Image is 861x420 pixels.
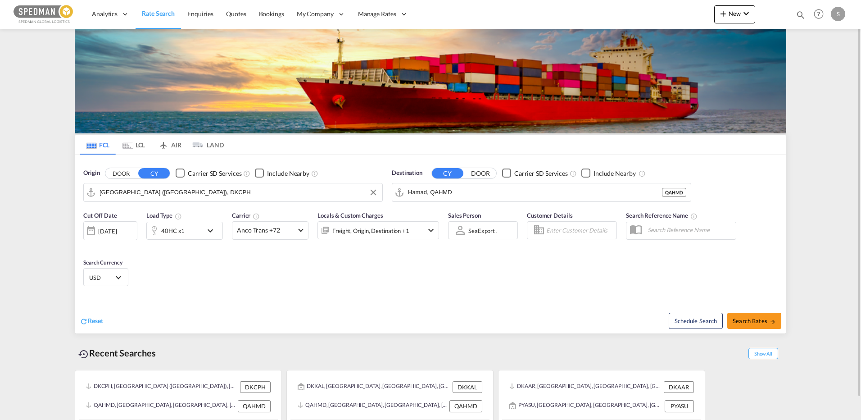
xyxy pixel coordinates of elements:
md-input-container: Copenhagen (Kobenhavn), DKCPH [84,183,382,201]
button: DOOR [465,168,496,178]
span: Enquiries [187,10,213,18]
span: Sales Person [448,212,481,219]
button: CY [432,168,463,178]
span: Reset [88,317,103,324]
div: icon-refreshReset [80,316,103,326]
md-checkbox: Checkbox No Ink [255,169,309,178]
div: PYASU [665,400,694,412]
button: DOOR [105,168,137,178]
div: Include Nearby [267,169,309,178]
div: [DATE] [98,227,117,235]
span: Carrier [232,212,260,219]
div: QAHMD, Hamad, Qatar, Middle East, Middle East [298,400,447,412]
md-icon: icon-plus 400-fg [718,8,729,19]
md-icon: Unchecked: Search for CY (Container Yard) services for all selected carriers.Checked : Search for... [570,170,577,177]
div: Carrier SD Services [514,169,568,178]
div: 40HC x1 [161,224,185,237]
span: Analytics [92,9,118,18]
button: CY [138,168,170,178]
md-pagination-wrapper: Use the left and right arrow keys to navigate between tabs [80,135,224,155]
md-icon: Unchecked: Ignores neighbouring ports when fetching rates.Checked : Includes neighbouring ports w... [639,170,646,177]
div: QAHMD, Hamad, Qatar, Middle East, Middle East [86,400,236,412]
span: Origin [83,169,100,178]
span: Search Reference Name [626,212,698,219]
div: S [831,7,845,21]
span: Rate Search [142,9,175,17]
div: Help [811,6,831,23]
button: Clear Input [367,186,380,199]
span: Customer Details [527,212,572,219]
md-icon: icon-magnify [796,10,806,20]
input: Search by Port [408,186,662,199]
button: icon-plus 400-fgNewicon-chevron-down [714,5,755,23]
input: Search Reference Name [643,223,736,237]
div: DKKAL [453,381,482,393]
span: My Company [297,9,334,18]
span: Bookings [259,10,284,18]
div: [DATE] [83,221,137,240]
md-checkbox: Checkbox No Ink [502,169,568,178]
span: Load Type [146,212,182,219]
div: Recent Searches [75,343,159,363]
md-select: Sales Person: SeaExport . [467,224,501,237]
span: Quotes [226,10,246,18]
md-tab-item: AIR [152,135,188,155]
md-icon: icon-airplane [158,140,169,146]
div: QAHMD [238,400,271,412]
span: Destination [392,169,422,178]
span: New [718,10,752,17]
div: DKAAR [664,381,694,393]
span: Search Currency [83,259,122,266]
div: DKCPH [240,381,271,393]
md-icon: The selected Trucker/Carrierwill be displayed in the rate results If the rates are from another f... [253,213,260,220]
img: c12ca350ff1b11efb6b291369744d907.png [14,4,74,24]
div: DKKAL, Kalundborg, Denmark, Northern Europe, Europe [298,381,450,393]
md-input-container: Hamad, QAHMD [392,183,691,201]
md-icon: icon-chevron-down [205,225,220,236]
span: Search Rates [733,317,776,324]
md-icon: icon-chevron-down [426,225,436,236]
div: Carrier SD Services [188,169,241,178]
div: Freight Origin Destination Factory Stuffing [332,224,409,237]
input: Enter Customer Details [546,224,614,237]
button: Note: By default Schedule search will only considerorigin ports, destination ports and cut off da... [669,313,723,329]
span: Locals & Custom Charges [317,212,383,219]
md-icon: icon-chevron-down [741,8,752,19]
md-icon: icon-refresh [80,317,88,325]
md-icon: icon-arrow-right [770,319,776,325]
md-tab-item: LCL [116,135,152,155]
div: Include Nearby [594,169,636,178]
div: icon-magnify [796,10,806,23]
md-icon: icon-backup-restore [78,349,89,360]
md-icon: Unchecked: Search for CY (Container Yard) services for all selected carriers.Checked : Search for... [243,170,250,177]
div: DKCPH, Copenhagen (Kobenhavn), Denmark, Northern Europe, Europe [86,381,238,393]
md-select: Select Currency: $ USDUnited States Dollar [88,271,123,284]
md-icon: icon-information-outline [175,213,182,220]
span: Anco Trans +72 [237,226,295,235]
md-checkbox: Checkbox No Ink [176,169,241,178]
md-icon: Unchecked: Ignores neighbouring ports when fetching rates.Checked : Includes neighbouring ports w... [311,170,318,177]
input: Search by Port [100,186,378,199]
md-icon: Your search will be saved by the below given name [690,213,698,220]
div: Origin DOOR CY Checkbox No InkUnchecked: Search for CY (Container Yard) services for all selected... [75,155,786,333]
div: SeaExport . [468,227,498,234]
img: LCL+%26+FCL+BACKGROUND.png [75,29,786,133]
span: Help [811,6,826,22]
button: Search Ratesicon-arrow-right [727,313,781,329]
span: USD [89,274,114,282]
md-tab-item: LAND [188,135,224,155]
span: Cut Off Date [83,212,117,219]
span: Manage Rates [358,9,396,18]
div: QAHMD [662,188,686,197]
md-datepicker: Select [83,239,90,251]
md-checkbox: Checkbox No Ink [581,169,636,178]
div: 40HC x1icon-chevron-down [146,222,223,240]
div: DKAAR, Aarhus, Denmark, Northern Europe, Europe [509,381,662,393]
div: PYASU, Asuncion, Paraguay, South America, Americas [509,400,662,412]
div: QAHMD [449,400,482,412]
md-tab-item: FCL [80,135,116,155]
span: Show All [748,348,778,359]
div: Freight Origin Destination Factory Stuffingicon-chevron-down [317,221,439,239]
